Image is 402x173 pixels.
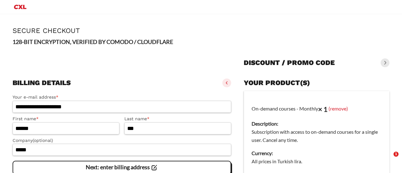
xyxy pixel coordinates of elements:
[252,149,382,157] dt: Currency:
[13,78,71,87] h3: Billing details
[329,105,348,111] a: (remove)
[252,120,382,128] dt: Description:
[244,91,390,170] td: On-demand courses - Monthly
[252,157,382,165] dd: All prices in Turkish lira.
[13,115,119,122] label: First name
[252,128,382,144] dd: Subscription with access to on-demand courses for a single user. Cancel any time.
[13,137,231,144] label: Company
[381,152,396,167] iframe: Intercom live chat
[124,115,231,122] label: Last name
[13,27,389,35] h1: Secure Checkout
[318,105,328,113] strong: × 1
[13,94,231,101] label: Your e-mail address
[13,38,173,45] strong: 128-BIT ENCRYPTION, VERIFIED BY COMODO / CLOUDFLARE
[244,58,335,67] h3: Discount / promo code
[33,138,53,143] span: (optional)
[394,152,399,157] span: 1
